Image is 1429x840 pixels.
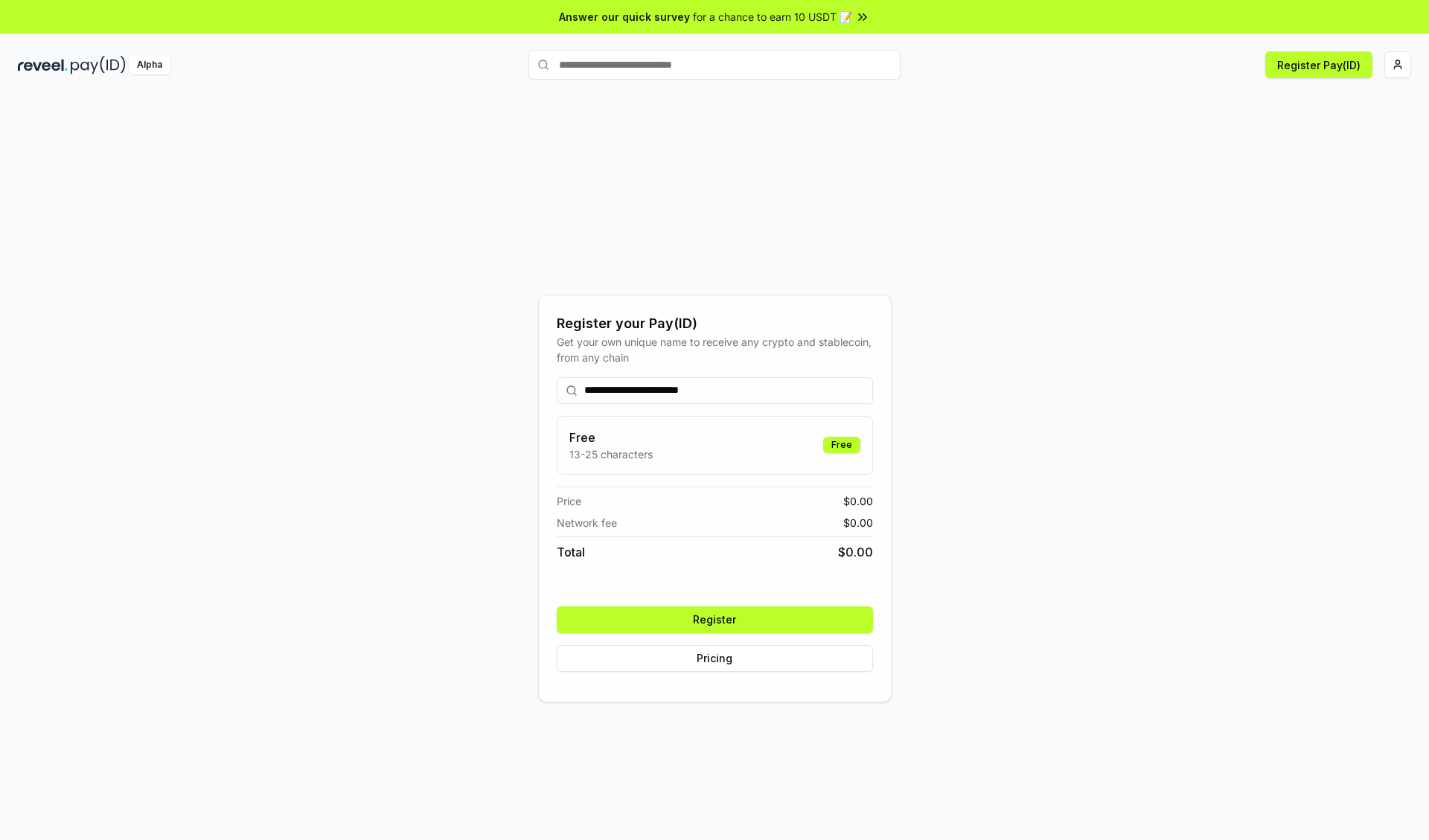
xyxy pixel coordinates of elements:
[557,606,873,633] button: Register
[1265,51,1372,78] button: Register Pay(ID)
[569,446,653,462] p: 13-25 characters
[693,9,852,25] span: for a chance to earn 10 USDT 📝
[129,56,170,74] div: Alpha
[569,429,653,446] h3: Free
[557,515,617,530] span: Network fee
[18,56,68,74] img: reveel_dark
[838,543,873,561] span: $ 0.00
[557,645,873,672] button: Pricing
[557,493,581,509] span: Price
[557,334,873,365] div: Get your own unique name to receive any crypto and stablecoin, from any chain
[843,493,873,509] span: $ 0.00
[823,437,860,453] div: Free
[557,543,585,561] span: Total
[843,515,873,530] span: $ 0.00
[71,56,126,74] img: pay_id
[559,9,690,25] span: Answer our quick survey
[557,313,873,334] div: Register your Pay(ID)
